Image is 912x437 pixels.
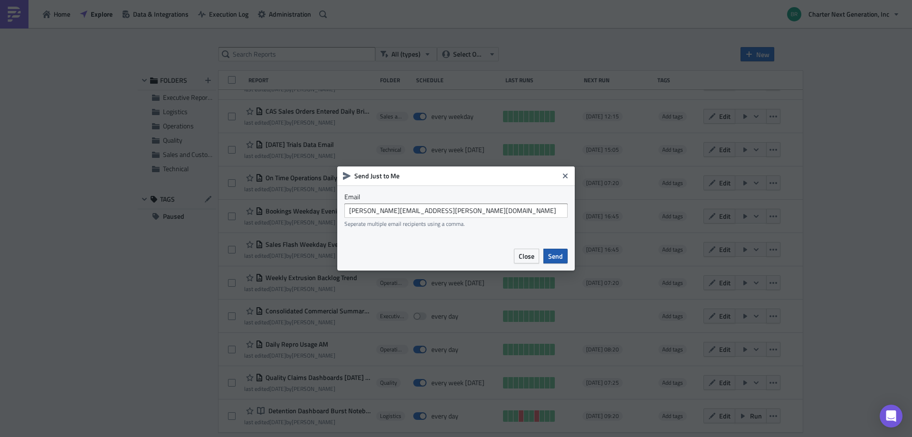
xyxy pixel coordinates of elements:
[344,220,568,227] div: Seperate multiple email recipients using a comma.
[519,251,534,261] span: Close
[558,169,572,183] button: Close
[514,249,539,263] button: Close
[548,251,563,261] span: Send
[344,193,568,201] label: Email
[354,172,559,180] h6: Send Just to Me
[880,405,902,427] div: Open Intercom Messenger
[543,249,568,263] button: Send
